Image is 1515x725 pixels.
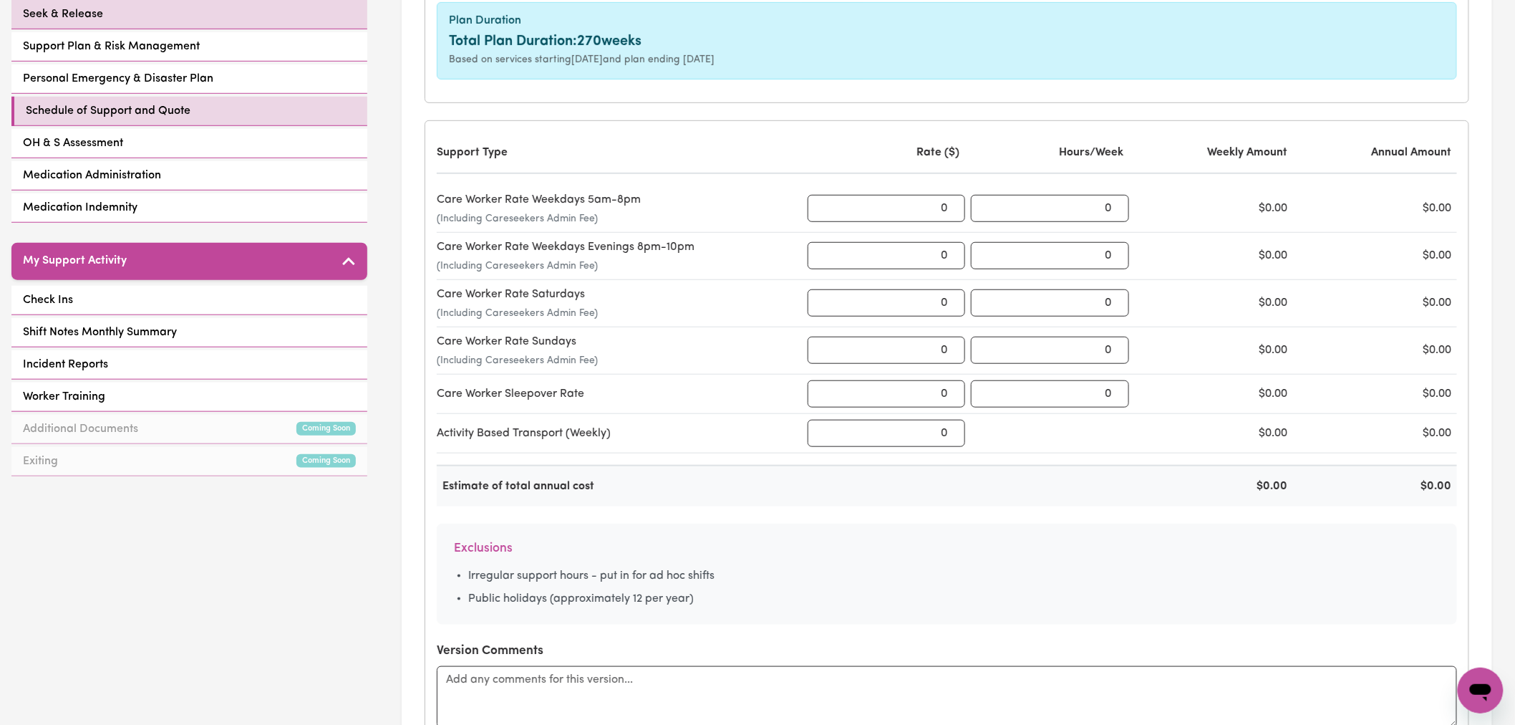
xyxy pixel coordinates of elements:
[437,191,802,226] div: Care Worker Rate Weekdays 5am-8pm
[449,14,1445,28] h6: Plan Duration
[1299,200,1457,217] div: $0.00
[296,454,356,468] small: Coming Soon
[1299,478,1457,495] div: $0.00
[437,385,802,403] div: Care Worker Sleepover Rate
[11,415,367,444] a: Additional DocumentsComing Soon
[808,144,966,161] div: Rate ($)
[1299,144,1457,161] div: Annual Amount
[437,425,802,442] div: Activity Based Transport (Weekly)
[1458,668,1504,714] iframe: Button to launch messaging window
[296,422,356,436] small: Coming Soon
[23,38,200,55] span: Support Plan & Risk Management
[23,453,58,470] span: Exiting
[454,541,1440,556] h6: Exclusions
[468,567,1440,585] li: Irregular support hours - put in for ad hoc shifts
[11,193,367,223] a: Medication Indemnity
[23,324,177,341] span: Shift Notes Monthly Summary
[11,32,367,62] a: Support Plan & Risk Management
[1135,478,1293,495] div: $0.00
[1135,200,1293,217] div: $0.00
[26,102,190,120] span: Schedule of Support and Quote
[1135,342,1293,359] div: $0.00
[971,144,1129,161] div: Hours/Week
[1299,342,1457,359] div: $0.00
[11,129,367,158] a: OH & S Assessment
[1135,247,1293,264] div: $0.00
[437,478,802,495] div: Estimate of total annual cost
[437,353,790,368] span: (Including Careseekers Admin Fee)
[23,70,213,87] span: Personal Emergency & Disaster Plan
[11,383,367,412] a: Worker Training
[11,64,367,94] a: Personal Emergency & Disaster Plan
[11,243,367,280] button: My Support Activity
[11,286,367,315] a: Check Ins
[449,52,1445,67] div: Based on services starting [DATE] and plan ending [DATE]
[23,356,108,373] span: Incident Reports
[23,199,137,216] span: Medication Indemnity
[1135,294,1293,312] div: $0.00
[1299,425,1457,442] div: $0.00
[437,259,790,274] span: (Including Careseekers Admin Fee)
[437,642,543,661] label: Version Comments
[11,318,367,347] a: Shift Notes Monthly Summary
[1135,144,1293,161] div: Weekly Amount
[437,144,802,161] div: Support Type
[23,167,161,184] span: Medication Administration
[1135,385,1293,403] div: $0.00
[437,211,790,226] span: (Including Careseekers Admin Fee)
[23,135,123,152] span: OH & S Assessment
[23,6,103,23] span: Seek & Release
[468,590,1440,608] li: Public holidays (approximately 12 per year)
[449,31,1445,52] div: Total Plan Duration: 270 weeks
[1135,425,1293,442] div: $0.00
[1299,294,1457,312] div: $0.00
[11,447,367,476] a: ExitingComing Soon
[23,254,127,268] h5: My Support Activity
[1299,385,1457,403] div: $0.00
[11,97,367,126] a: Schedule of Support and Quote
[437,239,802,274] div: Care Worker Rate Weekdays Evenings 8pm-10pm
[11,350,367,380] a: Incident Reports
[23,388,105,405] span: Worker Training
[437,286,802,321] div: Care Worker Rate Saturdays
[1299,247,1457,264] div: $0.00
[23,292,73,309] span: Check Ins
[437,306,790,321] span: (Including Careseekers Admin Fee)
[23,421,138,438] span: Additional Documents
[11,161,367,191] a: Medication Administration
[437,333,802,368] div: Care Worker Rate Sundays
